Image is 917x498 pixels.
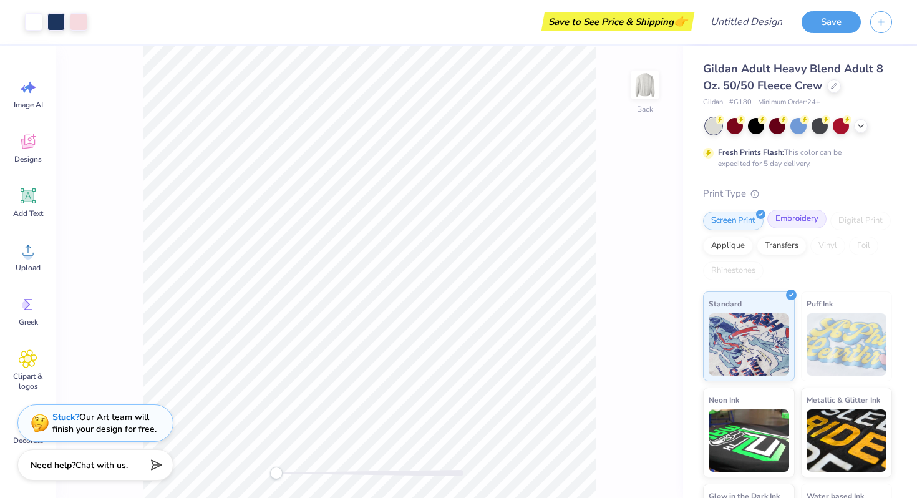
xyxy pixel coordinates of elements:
[703,261,764,280] div: Rhinestones
[718,147,871,169] div: This color can be expedited for 5 day delivery.
[849,237,878,255] div: Foil
[674,14,687,29] span: 👉
[52,411,157,435] div: Our Art team will finish your design for free.
[757,237,807,255] div: Transfers
[810,237,845,255] div: Vinyl
[807,297,833,310] span: Puff Ink
[703,212,764,230] div: Screen Print
[14,100,43,110] span: Image AI
[709,409,789,472] img: Neon Ink
[802,11,861,33] button: Save
[703,97,723,108] span: Gildan
[807,409,887,472] img: Metallic & Glitter Ink
[633,72,657,97] img: Back
[31,459,75,471] strong: Need help?
[703,187,892,201] div: Print Type
[13,208,43,218] span: Add Text
[637,104,653,115] div: Back
[729,97,752,108] span: # G180
[807,313,887,376] img: Puff Ink
[767,210,827,228] div: Embroidery
[830,212,891,230] div: Digital Print
[16,263,41,273] span: Upload
[75,459,128,471] span: Chat with us.
[19,317,38,327] span: Greek
[703,237,753,255] div: Applique
[718,147,784,157] strong: Fresh Prints Flash:
[758,97,820,108] span: Minimum Order: 24 +
[703,61,883,93] span: Gildan Adult Heavy Blend Adult 8 Oz. 50/50 Fleece Crew
[14,154,42,164] span: Designs
[52,411,79,423] strong: Stuck?
[709,313,789,376] img: Standard
[701,9,792,34] input: Untitled Design
[709,393,739,406] span: Neon Ink
[7,371,49,391] span: Clipart & logos
[545,12,691,31] div: Save to See Price & Shipping
[807,393,880,406] span: Metallic & Glitter Ink
[709,297,742,310] span: Standard
[13,436,43,446] span: Decorate
[270,467,283,479] div: Accessibility label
